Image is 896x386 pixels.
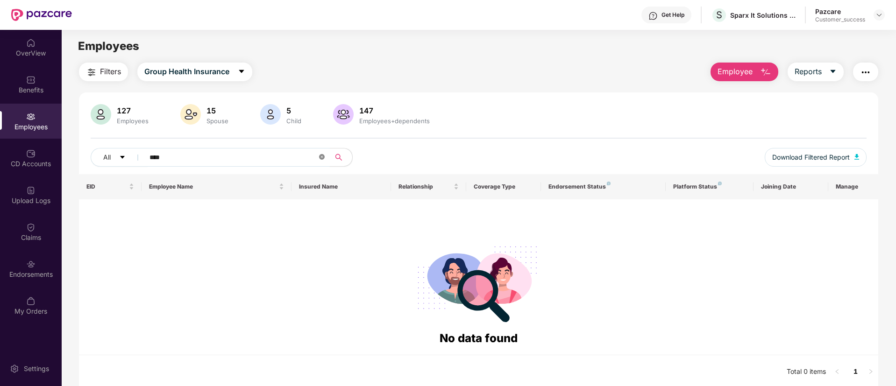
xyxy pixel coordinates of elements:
[754,174,828,199] th: Joining Date
[466,174,541,199] th: Coverage Type
[398,183,451,190] span: Relationship
[26,38,36,48] img: svg+xml;base64,PHN2ZyBpZD0iSG9tZSIgeG1sbnM9Imh0dHA6Ly93d3cudzMub3JnLzIwMDAvc3ZnIiB3aWR0aD0iMjAiIG...
[26,260,36,269] img: svg+xml;base64,PHN2ZyBpZD0iRW5kb3JzZW1lbnRzIiB4bWxucz0iaHR0cDovL3d3dy53My5vcmcvMjAwMC9zdmciIHdpZH...
[411,235,546,330] img: svg+xml;base64,PHN2ZyB4bWxucz0iaHR0cDovL3d3dy53My5vcmcvMjAwMC9zdmciIHdpZHRoPSIyODgiIGhlaWdodD0iMj...
[144,66,229,77] span: Group Health Insurance
[284,117,303,125] div: Child
[91,148,148,167] button: Allcaret-down
[661,11,684,19] div: Get Help
[730,11,796,20] div: Sparx It Solutions Private Limited
[760,67,771,78] img: svg+xml;base64,PHN2ZyB4bWxucz0iaHR0cDovL3d3dy53My5vcmcvMjAwMC9zdmciIHhtbG5zOnhsaW5rPSJodHRwOi8vd3...
[718,182,722,185] img: svg+xml;base64,PHN2ZyB4bWxucz0iaHR0cDovL3d3dy53My5vcmcvMjAwMC9zdmciIHdpZHRoPSI4IiBoZWlnaHQ9IjgiIH...
[284,106,303,115] div: 5
[260,104,281,125] img: svg+xml;base64,PHN2ZyB4bWxucz0iaHR0cDovL3d3dy53My5vcmcvMjAwMC9zdmciIHhtbG5zOnhsaW5rPSJodHRwOi8vd3...
[329,148,353,167] button: search
[86,183,127,190] span: EID
[103,152,111,162] span: All
[830,365,845,379] li: Previous Page
[828,174,878,199] th: Manage
[357,106,432,115] div: 147
[648,11,658,21] img: svg+xml;base64,PHN2ZyBpZD0iSGVscC0zMngzMiIgeG1sbnM9Imh0dHA6Ly93d3cudzMub3JnLzIwMDAvc3ZnIiB3aWR0aD...
[765,148,867,167] button: Download Filtered Report
[319,154,325,160] span: close-circle
[91,104,111,125] img: svg+xml;base64,PHN2ZyB4bWxucz0iaHR0cDovL3d3dy53My5vcmcvMjAwMC9zdmciIHhtbG5zOnhsaW5rPSJodHRwOi8vd3...
[26,296,36,306] img: svg+xml;base64,PHN2ZyBpZD0iTXlfT3JkZXJzIiBkYXRhLW5hbWU9Ik15IE9yZGVycyIgeG1sbnM9Imh0dHA6Ly93d3cudz...
[115,106,150,115] div: 127
[26,186,36,195] img: svg+xml;base64,PHN2ZyBpZD0iVXBsb2FkX0xvZ3MiIGRhdGEtbmFtZT0iVXBsb2FkIExvZ3MiIHhtbG5zPSJodHRwOi8vd3...
[718,66,753,77] span: Employee
[815,7,865,16] div: Pazcare
[79,63,128,81] button: Filters
[26,112,36,121] img: svg+xml;base64,PHN2ZyBpZD0iRW1wbG95ZWVzIiB4bWxucz0iaHR0cDovL3d3dy53My5vcmcvMjAwMC9zdmciIHdpZHRoPS...
[863,365,878,379] li: Next Page
[115,117,150,125] div: Employees
[149,183,277,190] span: Employee Name
[673,183,746,190] div: Platform Status
[788,63,844,81] button: Reportscaret-down
[21,364,52,373] div: Settings
[860,67,871,78] img: svg+xml;base64,PHN2ZyB4bWxucz0iaHR0cDovL3d3dy53My5vcmcvMjAwMC9zdmciIHdpZHRoPSIyNCIgaGVpZ2h0PSIyNC...
[100,66,121,77] span: Filters
[86,67,97,78] img: svg+xml;base64,PHN2ZyB4bWxucz0iaHR0cDovL3d3dy53My5vcmcvMjAwMC9zdmciIHdpZHRoPSIyNCIgaGVpZ2h0PSIyNC...
[319,153,325,162] span: close-circle
[868,369,874,374] span: right
[26,75,36,84] img: svg+xml;base64,PHN2ZyBpZD0iQmVuZWZpdHMiIHhtbG5zPSJodHRwOi8vd3d3LnczLm9yZy8yMDAwL3N2ZyIgd2lkdGg9Ij...
[26,223,36,232] img: svg+xml;base64,PHN2ZyBpZD0iQ2xhaW0iIHhtbG5zPSJodHRwOi8vd3d3LnczLm9yZy8yMDAwL3N2ZyIgd2lkdGg9IjIwIi...
[205,117,230,125] div: Spouse
[848,365,863,379] li: 1
[815,16,865,23] div: Customer_success
[11,9,72,21] img: New Pazcare Logo
[711,63,778,81] button: Employee
[205,106,230,115] div: 15
[772,152,850,162] span: Download Filtered Report
[10,364,19,373] img: svg+xml;base64,PHN2ZyBpZD0iU2V0dGluZy0yMHgyMCIgeG1sbnM9Imh0dHA6Ly93d3cudzMub3JnLzIwMDAvc3ZnIiB3aW...
[391,174,466,199] th: Relationship
[716,9,722,21] span: S
[142,174,292,199] th: Employee Name
[863,365,878,379] button: right
[292,174,391,199] th: Insured Name
[834,369,840,374] span: left
[548,183,658,190] div: Endorsement Status
[607,182,611,185] img: svg+xml;base64,PHN2ZyB4bWxucz0iaHR0cDovL3d3dy53My5vcmcvMjAwMC9zdmciIHdpZHRoPSI4IiBoZWlnaHQ9IjgiIH...
[180,104,201,125] img: svg+xml;base64,PHN2ZyB4bWxucz0iaHR0cDovL3d3dy53My5vcmcvMjAwMC9zdmciIHhtbG5zOnhsaW5rPSJodHRwOi8vd3...
[79,174,142,199] th: EID
[333,104,354,125] img: svg+xml;base64,PHN2ZyB4bWxucz0iaHR0cDovL3d3dy53My5vcmcvMjAwMC9zdmciIHhtbG5zOnhsaW5rPSJodHRwOi8vd3...
[875,11,883,19] img: svg+xml;base64,PHN2ZyBpZD0iRHJvcGRvd24tMzJ4MzIiIHhtbG5zPSJodHRwOi8vd3d3LnczLm9yZy8yMDAwL3N2ZyIgd2...
[78,39,139,53] span: Employees
[137,63,252,81] button: Group Health Insurancecaret-down
[329,154,348,161] span: search
[440,331,518,345] span: No data found
[854,154,859,160] img: svg+xml;base64,PHN2ZyB4bWxucz0iaHR0cDovL3d3dy53My5vcmcvMjAwMC9zdmciIHhtbG5zOnhsaW5rPSJodHRwOi8vd3...
[787,365,826,379] li: Total 0 items
[357,117,432,125] div: Employees+dependents
[26,149,36,158] img: svg+xml;base64,PHN2ZyBpZD0iQ0RfQWNjb3VudHMiIGRhdGEtbmFtZT0iQ0QgQWNjb3VudHMiIHhtbG5zPSJodHRwOi8vd3...
[848,365,863,379] a: 1
[119,154,126,161] span: caret-down
[795,66,822,77] span: Reports
[829,68,837,76] span: caret-down
[830,365,845,379] button: left
[238,68,245,76] span: caret-down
